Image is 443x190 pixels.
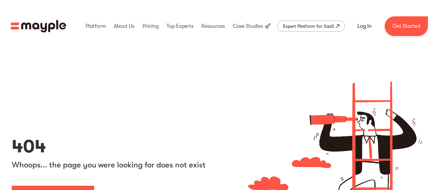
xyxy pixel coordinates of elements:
div: Top Experts [165,16,195,37]
div: Whoops... the page you were looking for does not exist [12,160,222,170]
a: home [10,20,66,32]
div: About Us [112,16,136,37]
div: Resources [200,16,227,37]
a: Log In [350,18,379,34]
div: Expert Platform for SaaS [283,22,334,30]
a: Expert Platform for SaaS [277,21,345,32]
div: Pricing [141,16,160,37]
a: Get Started [385,16,428,36]
div: Platform [84,16,108,37]
h1: 404 [12,136,222,157]
img: Mayple logo [10,20,66,32]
